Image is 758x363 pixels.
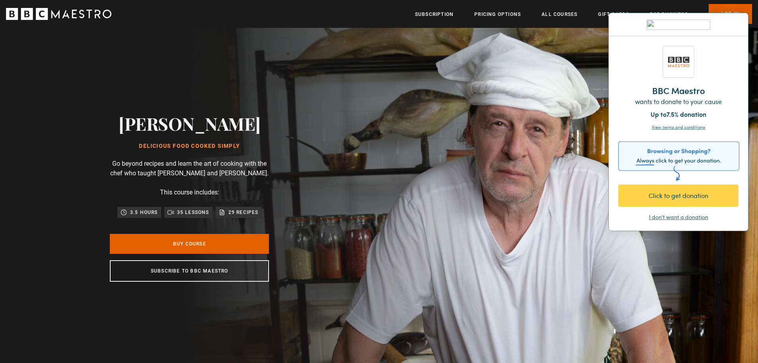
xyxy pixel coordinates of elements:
p: 29 recipes [228,208,259,216]
a: For business [650,10,688,18]
nav: Primary [415,4,752,24]
a: Log In [709,4,752,24]
p: 3.5 hours [130,208,158,216]
p: 35 lessons [177,208,209,216]
p: Go beyond recipes and learn the art of cooking with the chef who taught [PERSON_NAME] and [PERSON... [110,159,269,178]
a: All Courses [542,10,577,18]
a: Gift Cards [598,10,629,18]
h2: [PERSON_NAME] [119,113,261,133]
a: Buy Course [110,234,269,254]
h1: Delicious Food Cooked Simply [119,143,261,149]
p: This course includes: [160,188,219,197]
a: Subscribe to BBC Maestro [110,260,269,282]
a: Pricing Options [474,10,521,18]
a: Subscription [415,10,454,18]
svg: BBC Maestro [6,8,111,20]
